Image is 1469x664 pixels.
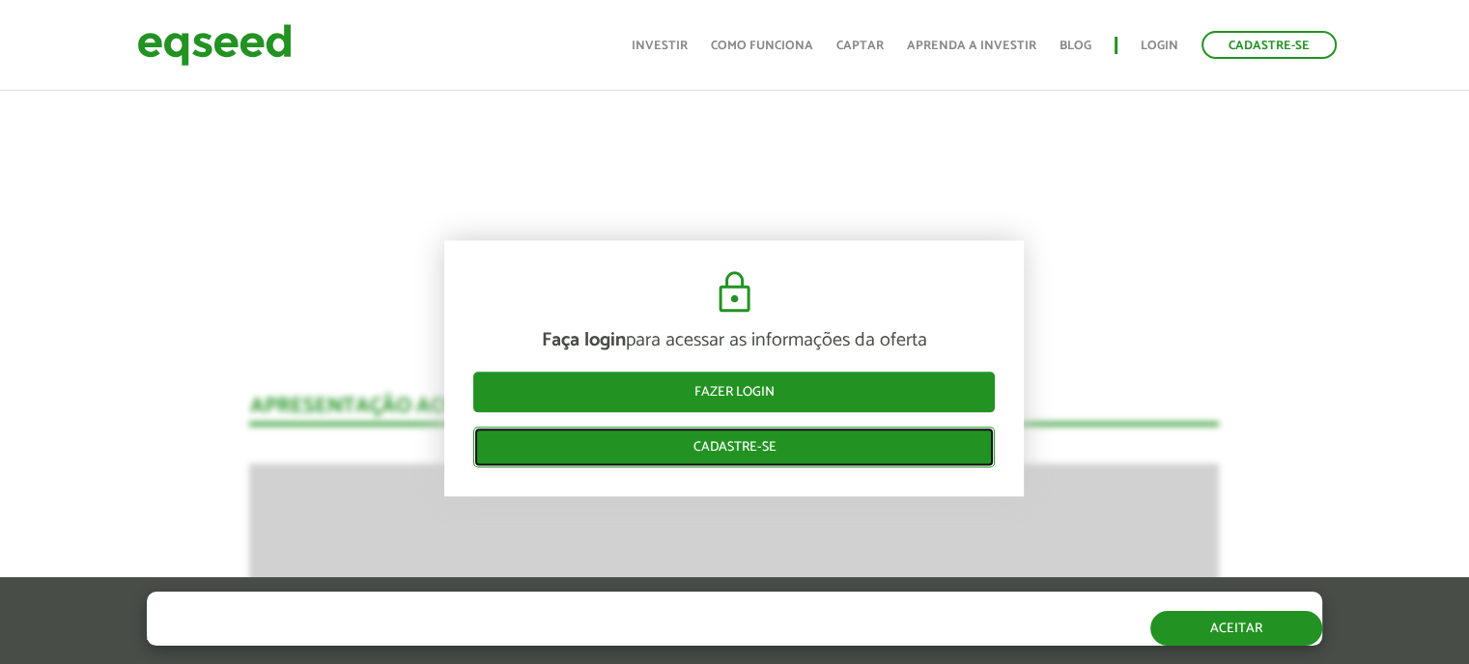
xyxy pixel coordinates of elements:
[147,592,846,622] h5: O site da EqSeed utiliza cookies para melhorar sua navegação.
[473,373,995,413] a: Fazer login
[632,40,688,52] a: Investir
[137,19,292,70] img: EqSeed
[711,40,813,52] a: Como funciona
[473,330,995,353] p: para acessar as informações da oferta
[1059,40,1091,52] a: Blog
[907,40,1036,52] a: Aprenda a investir
[1150,611,1322,646] button: Aceitar
[1141,40,1178,52] a: Login
[147,626,846,645] p: Ao clicar em "aceitar", você aceita nossa .
[402,628,625,645] a: política de privacidade e de cookies
[542,325,626,357] strong: Faça login
[711,270,758,317] img: cadeado.svg
[1201,31,1337,59] a: Cadastre-se
[836,40,884,52] a: Captar
[473,428,995,468] a: Cadastre-se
